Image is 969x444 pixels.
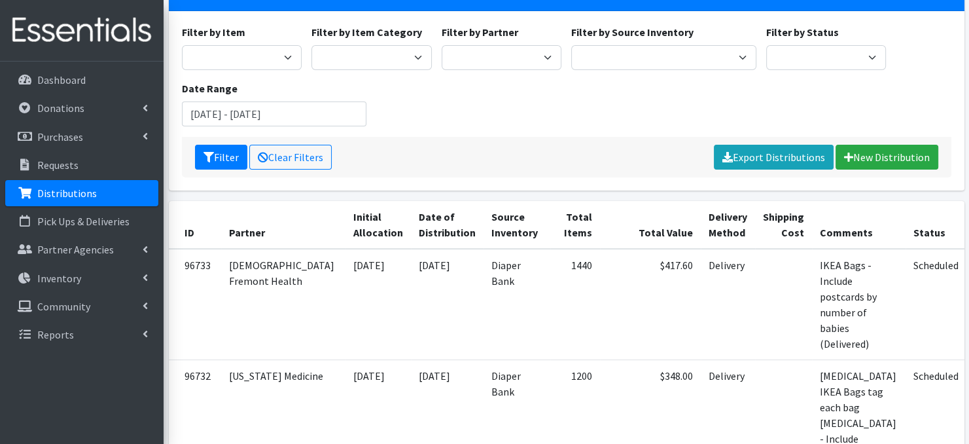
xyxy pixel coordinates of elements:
[5,9,158,52] img: HumanEssentials
[5,67,158,93] a: Dashboard
[600,201,701,249] th: Total Value
[37,187,97,200] p: Distributions
[182,24,245,40] label: Filter by Item
[766,24,839,40] label: Filter by Status
[812,249,906,360] td: IKEA Bags - Include postcards by number of babies (Delivered)
[182,102,367,126] input: January 1, 2011 - December 31, 2011
[37,243,114,256] p: Partner Agencies
[37,215,130,228] p: Pick Ups & Deliveries
[411,201,484,249] th: Date of Distribution
[571,24,694,40] label: Filter by Source Inventory
[812,201,906,249] th: Comments
[5,293,158,320] a: Community
[5,208,158,234] a: Pick Ups & Deliveries
[169,249,221,360] td: 96733
[442,24,518,40] label: Filter by Partner
[37,272,81,285] p: Inventory
[182,81,238,96] label: Date Range
[5,180,158,206] a: Distributions
[836,145,938,170] a: New Distribution
[37,300,90,313] p: Community
[221,201,345,249] th: Partner
[37,158,79,172] p: Requests
[906,201,966,249] th: Status
[169,201,221,249] th: ID
[221,249,345,360] td: [DEMOGRAPHIC_DATA] Fremont Health
[5,152,158,178] a: Requests
[550,249,600,360] td: 1440
[311,24,422,40] label: Filter by Item Category
[411,249,484,360] td: [DATE]
[37,328,74,341] p: Reports
[345,249,411,360] td: [DATE]
[701,249,755,360] td: Delivery
[5,265,158,291] a: Inventory
[550,201,600,249] th: Total Items
[5,124,158,150] a: Purchases
[906,249,966,360] td: Scheduled
[755,201,812,249] th: Shipping Cost
[714,145,834,170] a: Export Distributions
[37,102,84,115] p: Donations
[5,322,158,348] a: Reports
[484,201,550,249] th: Source Inventory
[5,95,158,121] a: Donations
[37,130,83,143] p: Purchases
[249,145,332,170] a: Clear Filters
[484,249,550,360] td: Diaper Bank
[5,236,158,263] a: Partner Agencies
[195,145,247,170] button: Filter
[701,201,755,249] th: Delivery Method
[345,201,411,249] th: Initial Allocation
[37,73,86,86] p: Dashboard
[600,249,701,360] td: $417.60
